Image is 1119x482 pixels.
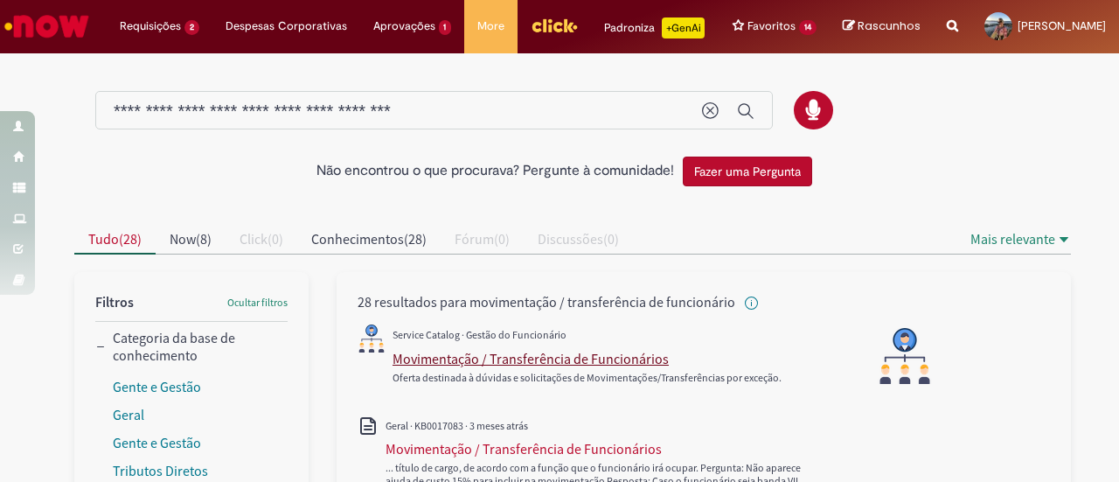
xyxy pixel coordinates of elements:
[604,17,705,38] div: Padroniza
[184,20,199,35] span: 2
[373,17,435,35] span: Aprovações
[747,17,796,35] span: Favoritos
[2,9,92,44] img: ServiceNow
[662,17,705,38] p: +GenAi
[226,17,347,35] span: Despesas Corporativas
[477,17,504,35] span: More
[439,20,452,35] span: 1
[316,164,674,179] h2: Não encontrou o que procurava? Pergunte à comunidade!
[120,17,181,35] span: Requisições
[799,20,817,35] span: 14
[683,157,812,186] button: Fazer uma Pergunta
[843,18,921,35] a: Rascunhos
[858,17,921,34] span: Rascunhos
[531,12,578,38] img: click_logo_yellow_360x200.png
[1018,18,1106,33] span: [PERSON_NAME]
